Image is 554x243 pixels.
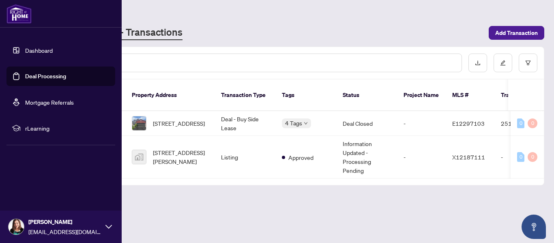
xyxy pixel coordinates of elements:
[517,152,524,162] div: 0
[275,80,336,111] th: Tags
[132,150,146,164] img: thumbnail-img
[25,73,66,80] a: Deal Processing
[25,99,74,106] a: Mortgage Referrals
[397,80,446,111] th: Project Name
[25,47,53,54] a: Dashboard
[304,121,308,125] span: down
[525,60,531,66] span: filter
[494,111,551,136] td: 2511630
[468,54,487,72] button: download
[522,215,546,239] button: Open asap
[494,136,551,178] td: -
[500,60,506,66] span: edit
[397,111,446,136] td: -
[336,80,397,111] th: Status
[125,80,215,111] th: Property Address
[494,80,551,111] th: Trade Number
[153,119,205,128] span: [STREET_ADDRESS]
[215,111,275,136] td: Deal - Buy Side Lease
[452,153,485,161] span: X12187111
[28,227,101,236] span: [EMAIL_ADDRESS][DOMAIN_NAME]
[28,217,101,226] span: [PERSON_NAME]
[9,219,24,234] img: Profile Icon
[336,111,397,136] td: Deal Closed
[495,26,538,39] span: Add Transaction
[397,136,446,178] td: -
[6,4,32,24] img: logo
[25,124,110,133] span: rLearning
[489,26,544,40] button: Add Transaction
[452,120,485,127] span: E12297103
[528,152,537,162] div: 0
[475,60,481,66] span: download
[528,118,537,128] div: 0
[517,118,524,128] div: 0
[132,116,146,130] img: thumbnail-img
[519,54,537,72] button: filter
[215,80,275,111] th: Transaction Type
[285,118,302,128] span: 4 Tags
[494,54,512,72] button: edit
[336,136,397,178] td: Information Updated - Processing Pending
[446,80,494,111] th: MLS #
[215,136,275,178] td: Listing
[153,148,208,166] span: [STREET_ADDRESS][PERSON_NAME]
[288,153,314,162] span: Approved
